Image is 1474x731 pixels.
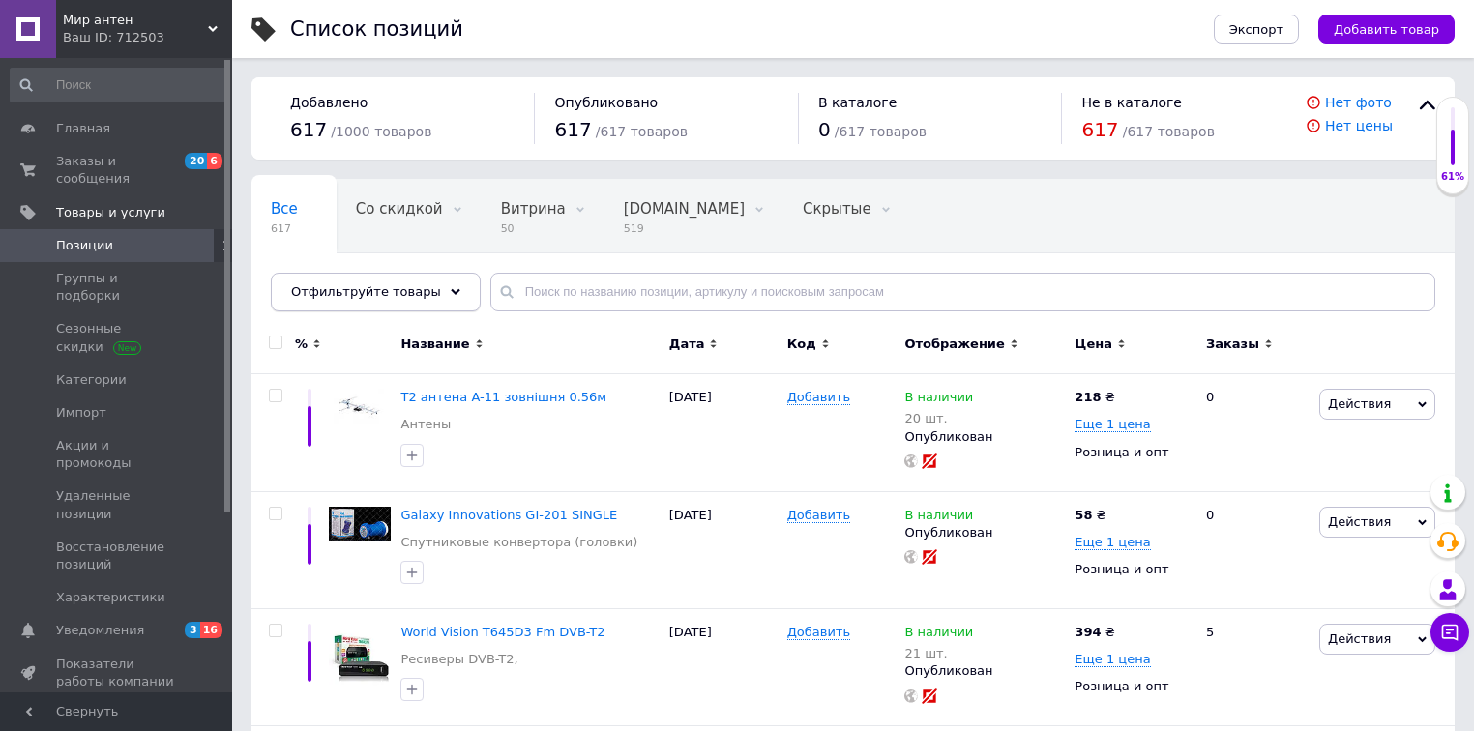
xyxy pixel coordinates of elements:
span: В каталоге [818,95,897,110]
span: Еще 1 цена [1075,535,1150,550]
a: Ресиверы DVB-T2, [400,651,517,668]
a: Спутниковые конвертора (головки) [400,534,637,551]
img: World Vision T645D3 Fm DVB-T2 [329,624,391,686]
img: Т2 антена A-11 зовнішня 0.56м [329,389,391,424]
span: 16 [200,622,222,638]
div: 61% [1437,170,1468,184]
div: Розница и опт [1075,561,1190,578]
span: % [295,336,308,353]
span: Добавлено [290,95,368,110]
div: Розница и опт [1075,678,1190,695]
span: Отфильтруйте товары [291,284,441,299]
span: Товары и услуги [56,204,165,221]
input: Поиск по названию позиции, артикулу и поисковым запросам [490,273,1435,311]
div: 0 [1194,491,1314,608]
div: Список позиций [290,19,463,40]
div: Ваш ID: 712503 [63,29,232,46]
span: Добавить [787,390,850,405]
div: 0 [1194,374,1314,491]
span: / 617 товаров [596,124,688,139]
a: Galaxy Innovations GI-201 SINGLE [400,508,617,522]
span: Сезонные скидки [56,320,179,355]
span: 617 [1081,118,1118,141]
span: Опубликованные [271,274,402,291]
span: Отображение [904,336,1004,353]
span: Уведомления [56,622,144,639]
span: / 617 товаров [1123,124,1215,139]
span: Действия [1328,514,1391,529]
span: Экспорт [1229,22,1283,37]
span: Название [400,336,469,353]
span: Заказы и сообщения [56,153,179,188]
span: World Vision T645D3 Fm DVB-T2 [400,625,604,639]
a: Т2 антена A-11 зовнішня 0.56м [400,390,606,404]
span: Не в каталоге [1081,95,1182,110]
span: Еще 1 цена [1075,417,1150,432]
span: Опубликовано [554,95,658,110]
button: Добавить товар [1318,15,1455,44]
span: 617 [554,118,591,141]
div: ₴ [1075,507,1105,524]
div: ₴ [1075,389,1114,406]
span: 20 [185,153,207,169]
span: В наличии [904,508,973,528]
span: Характеристики [56,589,165,606]
span: 617 [271,221,298,236]
div: ₴ [1075,624,1114,641]
span: Показатели работы компании [56,656,179,690]
input: Поиск [10,68,228,102]
span: Все [271,200,298,218]
b: 58 [1075,508,1092,522]
div: Опубликован [904,524,1065,541]
button: Экспорт [1214,15,1299,44]
div: 5 [1194,609,1314,726]
span: Со скидкой [356,200,443,218]
span: Цена [1075,336,1112,353]
a: Нет цены [1325,118,1393,133]
span: Действия [1328,631,1391,646]
span: Код [787,336,816,353]
span: Категории [56,371,127,389]
div: 20 шт. [904,411,973,425]
span: Импорт [56,404,106,422]
div: Опубликован [904,428,1065,446]
div: 21 шт. [904,646,973,660]
span: [DOMAIN_NAME] [624,200,745,218]
span: Дата [669,336,705,353]
span: Акции и промокоды [56,437,179,472]
a: Антены [400,416,451,433]
button: Чат с покупателем [1430,613,1469,652]
b: 218 [1075,390,1101,404]
b: 394 [1075,625,1101,639]
span: Позиции [56,237,113,254]
span: В наличии [904,390,973,410]
span: Мир антен [63,12,208,29]
span: Добавить товар [1334,22,1439,37]
span: 6 [207,153,222,169]
span: 519 [624,221,745,236]
div: Розница и опт [1075,444,1190,461]
div: [DATE] [664,374,782,491]
span: Удаленные позиции [56,487,179,522]
span: Восстановление позиций [56,539,179,573]
span: 3 [185,622,200,638]
img: Galaxy Innovations GI-201 SINGLE [329,507,391,541]
span: Группы и подборки [56,270,179,305]
span: В наличии [904,625,973,645]
span: 50 [501,221,566,236]
span: Добавить [787,508,850,523]
span: Еще 1 цена [1075,652,1150,667]
span: Скрытые [803,200,871,218]
span: Главная [56,120,110,137]
span: / 617 товаров [835,124,927,139]
div: [DATE] [664,609,782,726]
a: Нет фото [1325,95,1392,110]
span: / 1000 товаров [331,124,431,139]
span: Витрина [501,200,566,218]
span: Заказы [1206,336,1259,353]
div: [DATE] [664,491,782,608]
div: Опубликован [904,662,1065,680]
span: Действия [1328,396,1391,411]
